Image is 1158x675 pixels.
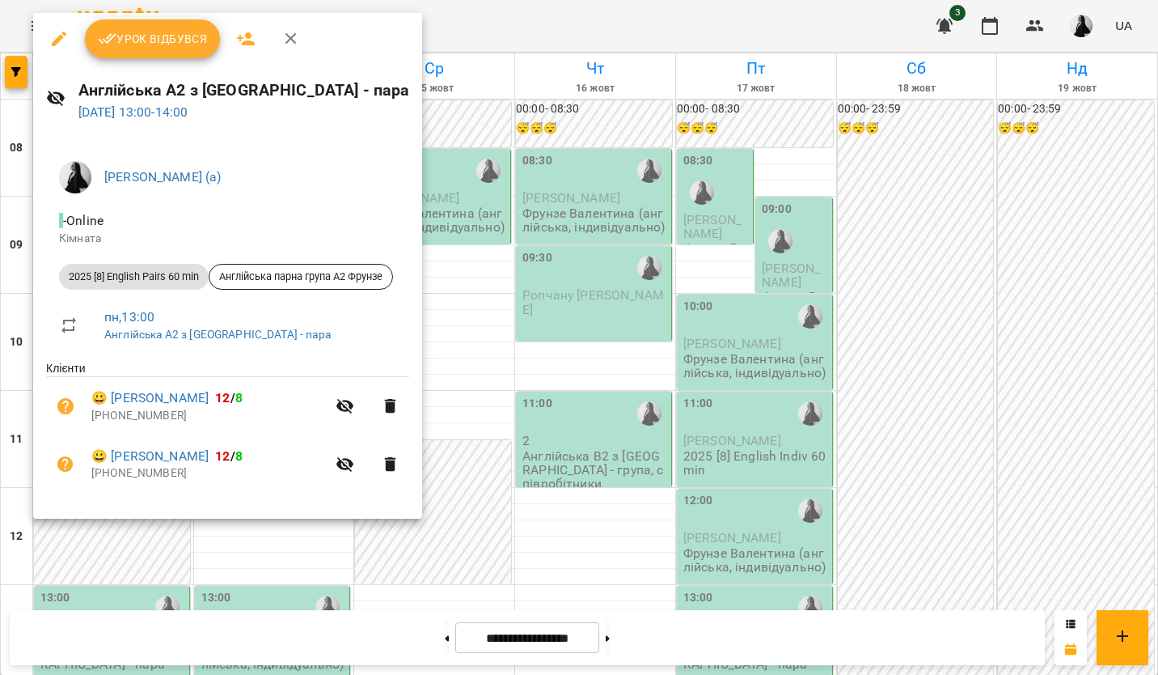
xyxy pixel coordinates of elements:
[85,19,221,58] button: Урок відбувся
[46,360,409,499] ul: Клієнти
[59,161,91,193] img: a8a45f5fed8cd6bfe970c81335813bd9.jpg
[59,231,396,247] p: Кімната
[215,390,230,405] span: 12
[98,29,208,49] span: Урок відбувся
[91,388,209,408] a: 😀 [PERSON_NAME]
[215,390,243,405] b: /
[104,309,154,325] a: пн , 13:00
[91,447,209,466] a: 😀 [PERSON_NAME]
[59,213,107,228] span: - Online
[91,465,326,482] p: [PHONE_NUMBER]
[46,445,85,484] button: Візит ще не сплачено. Додати оплату?
[104,328,331,341] a: Англійська А2 з [GEOGRAPHIC_DATA] - пара
[215,448,243,464] b: /
[235,448,243,464] span: 8
[91,408,326,424] p: [PHONE_NUMBER]
[209,270,392,284] span: Англійська парна група А2 Фрунзе
[215,448,230,464] span: 12
[235,390,243,405] span: 8
[46,387,85,426] button: Візит ще не сплачено. Додати оплату?
[104,169,222,185] a: [PERSON_NAME] (а)
[59,270,209,284] span: 2025 [8] English Pairs 60 min
[78,104,188,120] a: [DATE] 13:00-14:00
[78,78,410,103] h6: Англійська А2 з [GEOGRAPHIC_DATA] - пара
[209,264,393,290] div: Англійська парна група А2 Фрунзе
